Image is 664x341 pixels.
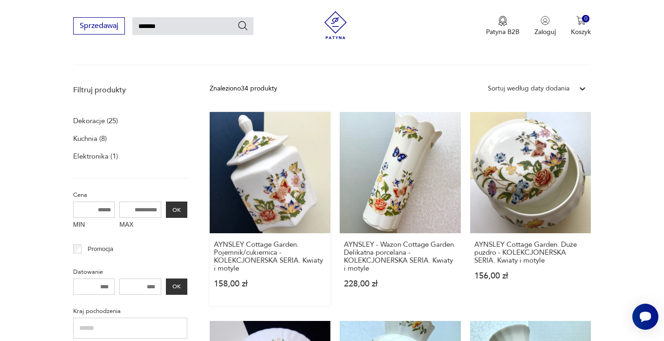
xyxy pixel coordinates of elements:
[582,15,590,23] div: 0
[73,23,125,30] a: Sprzedawaj
[210,84,277,94] div: Znaleziono 34 produkty
[470,112,591,306] a: AYNSLEY Cottage Garden. Duże puzdro - KOLEKCJONERSKA SERIA. Kwiaty i motyleAYNSLEY Cottage Garden...
[571,16,591,36] button: 0Koszyk
[344,280,457,288] p: 228,00 zł
[486,16,520,36] button: Patyna B2B
[73,267,187,277] p: Datowanie
[214,241,327,272] h3: AYNSLEY Cottage Garden. Pojemnik/cukiernica - KOLEKCJONERSKA SERIA. Kwiaty i motyle
[344,241,457,272] h3: AYNSLEY - Wazon Cottage Garden. Delikatna porcelana - KOLEKCJONERSKA SERIA. Kwiaty i motyle
[73,190,187,200] p: Cena
[210,112,331,306] a: AYNSLEY Cottage Garden. Pojemnik/cukiernica - KOLEKCJONERSKA SERIA. Kwiaty i motyleAYNSLEY Cottag...
[534,28,556,36] p: Zaloguj
[237,20,248,31] button: Szukaj
[73,218,115,233] label: MIN
[73,114,118,127] a: Dekoracje (25)
[488,84,569,94] div: Sortuj według daty dodania
[73,132,107,145] a: Kuchnia (8)
[474,272,587,280] p: 156,00 zł
[340,112,461,306] a: AYNSLEY - Wazon Cottage Garden. Delikatna porcelana - KOLEKCJONERSKA SERIA. Kwiaty i motyleAYNSLE...
[166,202,187,218] button: OK
[486,28,520,36] p: Patyna B2B
[571,28,591,36] p: Koszyk
[498,16,507,26] img: Ikona medalu
[73,85,187,95] p: Filtruj produkty
[474,241,587,264] h3: AYNSLEY Cottage Garden. Duże puzdro - KOLEKCJONERSKA SERIA. Kwiaty i motyle
[73,150,118,163] a: Elektronika (1)
[576,16,586,25] img: Ikona koszyka
[214,280,327,288] p: 158,00 zł
[322,11,349,39] img: Patyna - sklep z meblami i dekoracjami vintage
[534,16,556,36] button: Zaloguj
[73,306,187,316] p: Kraj pochodzenia
[88,244,113,254] p: Promocja
[73,17,125,35] button: Sprzedawaj
[166,278,187,295] button: OK
[119,218,161,233] label: MAX
[486,16,520,36] a: Ikona medaluPatyna B2B
[632,304,658,330] iframe: Smartsupp widget button
[541,16,550,25] img: Ikonka użytkownika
